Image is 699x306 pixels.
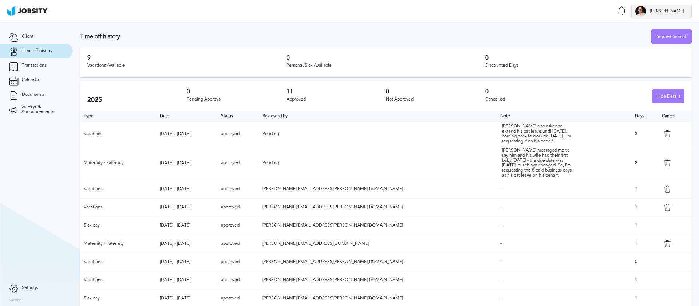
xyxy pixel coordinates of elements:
td: 1 [631,198,658,216]
td: approved [217,198,259,216]
span: - [500,295,502,301]
td: approved [217,271,259,289]
span: Client [22,34,33,39]
span: Surveys & Announcements [21,104,64,114]
td: approved [217,122,259,146]
td: 1 [631,271,658,289]
span: Pending [262,131,279,136]
td: Vacations [80,180,156,198]
td: [DATE] - [DATE] [156,198,217,216]
h3: Time off history [80,33,651,40]
button: Hide Details [652,89,684,103]
th: Cancel [658,111,692,122]
div: Discounted Days [485,63,684,68]
div: Cancelled [485,97,585,102]
span: Calendar [22,78,39,83]
div: [PERSON_NAME] messaged me to say him and his wife had their first baby [DATE] - the due date was ... [502,148,575,178]
h3: 0 [485,88,585,95]
td: Vacations [80,253,156,271]
h2: 2025 [87,96,187,104]
h3: 0 [287,55,486,61]
span: Documents [22,92,44,97]
td: 3 [631,122,658,146]
td: 1 [631,216,658,235]
span: Settings [22,285,38,290]
span: [PERSON_NAME][EMAIL_ADDRESS][PERSON_NAME][DOMAIN_NAME] [262,295,403,301]
td: approved [217,235,259,253]
td: Vacations [80,122,156,146]
div: Pending Approval [187,97,286,102]
td: 8 [631,146,658,180]
span: Time off history [22,48,52,54]
td: 0 [631,253,658,271]
td: 1 [631,235,658,253]
td: [DATE] - [DATE] [156,216,217,235]
td: [DATE] - [DATE] [156,253,217,271]
td: [DATE] - [DATE] [156,271,217,289]
td: Vacations [80,271,156,289]
td: Maternity / Paternity [80,235,156,253]
label: Version: [9,298,23,303]
th: Toggle SortBy [156,111,217,122]
img: ab4bad089aa723f57921c736e9817d99.png [7,6,47,16]
h3: 9 [87,55,287,61]
td: approved [217,253,259,271]
span: - [500,204,502,209]
div: Approved [287,97,386,102]
button: Request time off [651,29,692,44]
span: [PERSON_NAME][EMAIL_ADDRESS][PERSON_NAME][DOMAIN_NAME] [262,277,403,282]
span: [PERSON_NAME][EMAIL_ADDRESS][PERSON_NAME][DOMAIN_NAME] [262,204,403,209]
td: 1 [631,180,658,198]
th: Toggle SortBy [217,111,259,122]
th: Toggle SortBy [497,111,631,122]
div: Not Approved [386,97,485,102]
td: Sick day [80,216,156,235]
td: [DATE] - [DATE] [156,180,217,198]
span: - [500,223,502,228]
th: Type [80,111,156,122]
td: approved [217,146,259,180]
span: Transactions [22,63,46,68]
span: Pending [262,160,279,165]
span: - [500,186,502,191]
h3: 0 [485,55,684,61]
td: [DATE] - [DATE] [156,122,217,146]
h3: 11 [287,88,386,95]
span: - [500,277,502,282]
h3: 0 [386,88,485,95]
td: approved [217,216,259,235]
span: [PERSON_NAME][EMAIL_ADDRESS][PERSON_NAME][DOMAIN_NAME] [262,259,403,264]
h3: 0 [187,88,286,95]
div: Request time off [652,30,691,44]
td: Vacations [80,198,156,216]
div: Hide Details [653,89,684,104]
span: [PERSON_NAME] [646,9,688,14]
div: [PERSON_NAME] also asked to extend his pat leave until [DATE], coming back to work on [DATE]. I'm... [502,124,575,144]
th: Days [631,111,658,122]
th: Toggle SortBy [259,111,497,122]
td: [DATE] - [DATE] [156,146,217,180]
span: [PERSON_NAME][EMAIL_ADDRESS][PERSON_NAME][DOMAIN_NAME] [262,186,403,191]
span: - [500,241,502,246]
button: L[PERSON_NAME] [631,4,692,18]
span: [PERSON_NAME][EMAIL_ADDRESS][DOMAIN_NAME] [262,241,369,246]
td: [DATE] - [DATE] [156,235,217,253]
span: [PERSON_NAME][EMAIL_ADDRESS][PERSON_NAME][DOMAIN_NAME] [262,223,403,228]
div: Vacations Available [87,63,287,68]
div: L [635,6,646,17]
span: - [500,259,502,264]
td: Maternity / Paternity [80,146,156,180]
td: approved [217,180,259,198]
div: Personal/Sick Available [287,63,486,68]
